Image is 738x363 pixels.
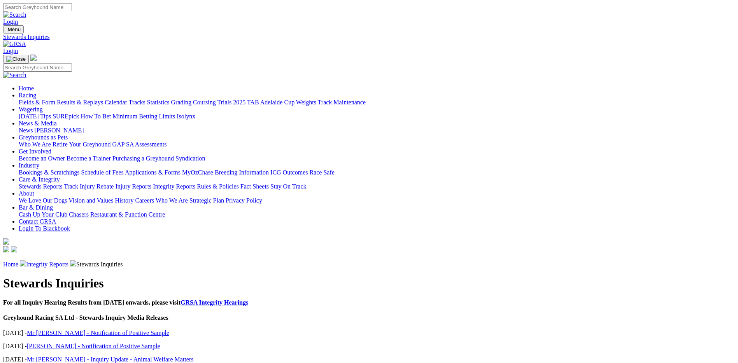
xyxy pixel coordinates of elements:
a: Breeding Information [215,169,269,176]
div: Wagering [19,113,735,120]
a: Grading [171,99,191,106]
a: Bookings & Scratchings [19,169,79,176]
input: Search [3,3,72,11]
a: Statistics [147,99,170,106]
div: News & Media [19,127,735,134]
a: Become a Trainer [67,155,111,162]
a: Applications & Forms [125,169,181,176]
a: History [115,197,133,204]
a: Track Maintenance [318,99,366,106]
img: Search [3,11,26,18]
img: logo-grsa-white.png [3,238,9,245]
a: Rules & Policies [197,183,239,190]
h1: Stewards Inquiries [3,276,735,291]
a: Become an Owner [19,155,65,162]
img: logo-grsa-white.png [30,55,37,61]
a: Stewards Reports [19,183,62,190]
a: Integrity Reports [153,183,195,190]
a: Weights [296,99,316,106]
a: Mr [PERSON_NAME] - Inquiry Update - Animal Welfare Matters [27,356,194,363]
a: Mr [PERSON_NAME] - Notification of Positive Sample [27,330,169,336]
a: Stay On Track [270,183,306,190]
img: Close [6,56,26,62]
a: News [19,127,33,134]
a: Track Injury Rebate [64,183,114,190]
div: Greyhounds as Pets [19,141,735,148]
a: Minimum Betting Limits [112,113,175,120]
a: Get Involved [19,148,51,155]
a: Stewards Inquiries [3,33,735,41]
a: Home [3,261,18,268]
b: For all Inquiry Hearing Results from [DATE] onwards, please visit [3,299,248,306]
a: 2025 TAB Adelaide Cup [233,99,294,106]
div: Racing [19,99,735,106]
a: Care & Integrity [19,176,60,183]
div: Bar & Dining [19,211,735,218]
a: Retire Your Greyhound [53,141,111,148]
div: About [19,197,735,204]
a: News & Media [19,120,57,127]
p: [DATE] - [3,330,735,337]
a: Results & Replays [57,99,103,106]
img: facebook.svg [3,246,9,252]
a: Schedule of Fees [81,169,123,176]
div: Care & Integrity [19,183,735,190]
a: Careers [135,197,154,204]
div: Get Involved [19,155,735,162]
a: How To Bet [81,113,111,120]
a: Coursing [193,99,216,106]
a: Injury Reports [115,183,151,190]
a: Isolynx [177,113,195,120]
p: Stewards Inquiries [3,260,735,268]
a: Login [3,18,18,25]
a: [PERSON_NAME] - Notification of Positive Sample [27,343,160,349]
input: Search [3,63,72,72]
a: Fact Sheets [240,183,269,190]
a: [PERSON_NAME] [34,127,84,134]
a: Vision and Values [68,197,113,204]
img: GRSA [3,41,26,48]
p: [DATE] - [3,343,735,350]
a: Tracks [129,99,145,106]
a: Cash Up Your Club [19,211,67,218]
a: Syndication [175,155,205,162]
a: Wagering [19,106,43,113]
a: Chasers Restaurant & Function Centre [69,211,165,218]
h4: Greyhound Racing SA Ltd - Stewards Inquiry Media Releases [3,314,735,321]
a: Race Safe [309,169,334,176]
img: chevron-right.svg [20,260,26,266]
img: twitter.svg [11,246,17,252]
a: About [19,190,34,197]
a: Privacy Policy [226,197,262,204]
button: Toggle navigation [3,25,24,33]
a: We Love Our Dogs [19,197,67,204]
a: Home [19,85,34,92]
a: Login To Blackbook [19,225,70,232]
a: ICG Outcomes [270,169,308,176]
a: Purchasing a Greyhound [112,155,174,162]
a: Racing [19,92,36,99]
a: [DATE] Tips [19,113,51,120]
a: GRSA Integrity Hearings [181,299,248,306]
a: SUREpick [53,113,79,120]
a: Who We Are [19,141,51,148]
a: Fields & Form [19,99,55,106]
a: Who We Are [156,197,188,204]
a: Calendar [105,99,127,106]
p: [DATE] - [3,356,735,363]
a: Login [3,48,18,54]
a: Trials [217,99,231,106]
div: Industry [19,169,735,176]
a: Contact GRSA [19,218,56,225]
img: Search [3,72,26,79]
a: Strategic Plan [189,197,224,204]
a: MyOzChase [182,169,213,176]
a: Greyhounds as Pets [19,134,68,141]
a: Industry [19,162,39,169]
span: Menu [8,26,21,32]
img: chevron-right.svg [70,260,76,266]
a: GAP SA Assessments [112,141,167,148]
button: Toggle navigation [3,55,29,63]
a: Bar & Dining [19,204,53,211]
